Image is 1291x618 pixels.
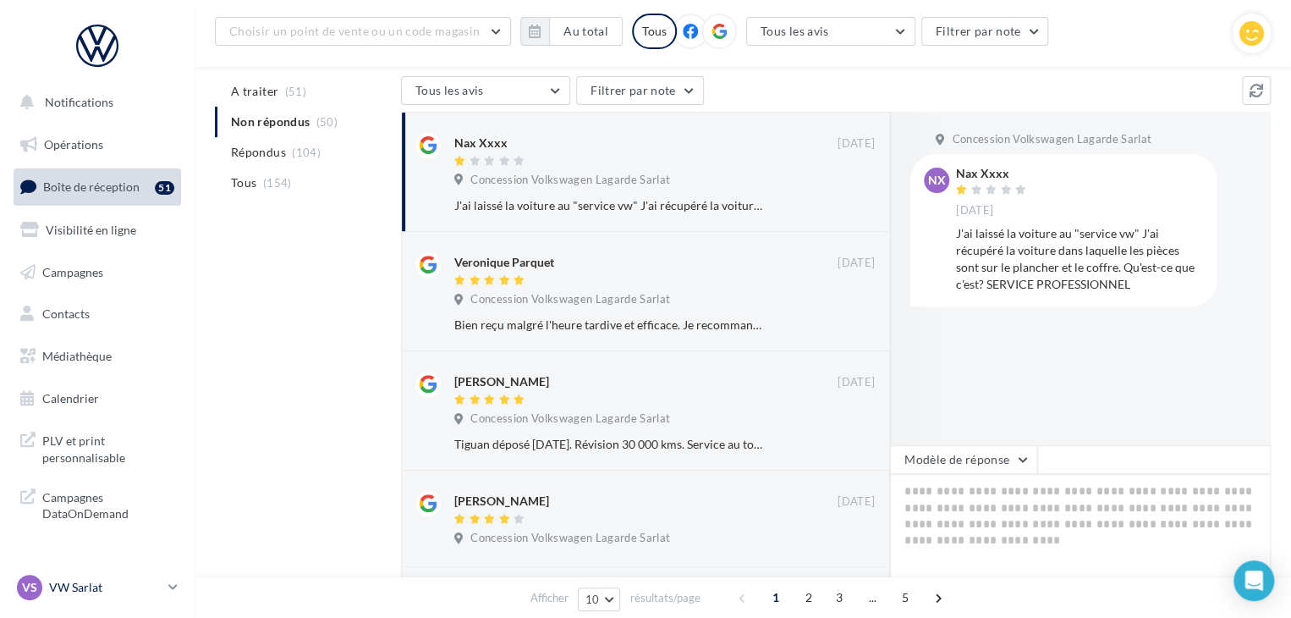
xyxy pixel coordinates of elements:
[838,375,875,390] span: [DATE]
[46,223,136,237] span: Visibilité en ligne
[549,17,623,46] button: Au total
[42,306,90,321] span: Contacts
[859,584,886,611] span: ...
[1233,560,1274,601] div: Open Intercom Messenger
[956,203,993,218] span: [DATE]
[22,579,37,596] span: VS
[632,14,677,49] div: Tous
[838,136,875,152] span: [DATE]
[10,127,184,163] a: Opérations
[44,137,103,152] span: Opérations
[10,296,184,332] a: Contacts
[10,381,184,417] a: Calendrier
[762,584,789,611] span: 1
[155,181,174,195] div: 51
[42,429,174,466] span: PLV et print personnalisable
[470,292,670,307] span: Concession Volkswagen Lagarde Sarlat
[952,132,1151,147] span: Concession Volkswagen Lagarde Sarlat
[10,85,178,120] button: Notifications
[285,85,306,98] span: (51)
[10,212,184,248] a: Visibilité en ligne
[454,493,549,510] div: [PERSON_NAME]
[10,479,184,529] a: Campagnes DataOnDemand
[454,135,508,152] div: Nax Xxxx
[921,17,1049,46] button: Filtrer par note
[746,17,915,46] button: Tous les avis
[231,144,286,161] span: Répondus
[470,411,670,427] span: Concession Volkswagen Lagarde Sarlat
[454,436,765,453] div: Tiguan déposé [DATE]. Révision 30 000 kms. Service au top et d'une grande gentillesse. Prise en c...
[761,24,829,38] span: Tous les avis
[956,225,1203,293] div: J'ai laissé la voiture au "service vw" J'ai récupéré la voiture dans laquelle les pièces sont sur...
[838,256,875,271] span: [DATE]
[263,176,292,190] span: (154)
[292,146,321,159] span: (104)
[576,76,704,105] button: Filtrer par note
[470,173,670,188] span: Concession Volkswagen Lagarde Sarlat
[229,24,480,38] span: Choisir un point de vente ou un code magasin
[890,445,1037,474] button: Modèle de réponse
[578,588,621,611] button: 10
[231,83,278,100] span: A traiter
[454,317,765,334] div: Bien reçu malgré l'heure tardive et efficace. Je recommande
[892,584,919,611] span: 5
[10,339,184,374] a: Médiathèque
[42,264,103,279] span: Campagnes
[45,95,113,109] span: Notifications
[43,179,140,194] span: Boîte de réception
[520,17,623,46] button: Au total
[629,590,700,606] span: résultats/page
[454,254,554,271] div: Veronique Parquet
[585,593,600,606] span: 10
[49,579,162,596] p: VW Sarlat
[42,349,112,363] span: Médiathèque
[42,486,174,522] span: Campagnes DataOnDemand
[454,373,549,390] div: [PERSON_NAME]
[470,531,670,546] span: Concession Volkswagen Lagarde Sarlat
[215,17,511,46] button: Choisir un point de vente ou un code magasin
[14,571,181,604] a: VS VW Sarlat
[956,168,1030,179] div: Nax Xxxx
[826,584,853,611] span: 3
[454,197,765,214] div: J'ai laissé la voiture au "service vw" J'ai récupéré la voiture dans laquelle les pièces sont sur...
[10,255,184,290] a: Campagnes
[928,172,946,189] span: NX
[231,174,256,191] span: Tous
[42,391,99,406] span: Calendrier
[838,494,875,510] span: [DATE]
[415,83,484,97] span: Tous les avis
[10,422,184,472] a: PLV et print personnalisable
[795,584,822,611] span: 2
[401,76,570,105] button: Tous les avis
[530,590,569,606] span: Afficher
[10,168,184,205] a: Boîte de réception51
